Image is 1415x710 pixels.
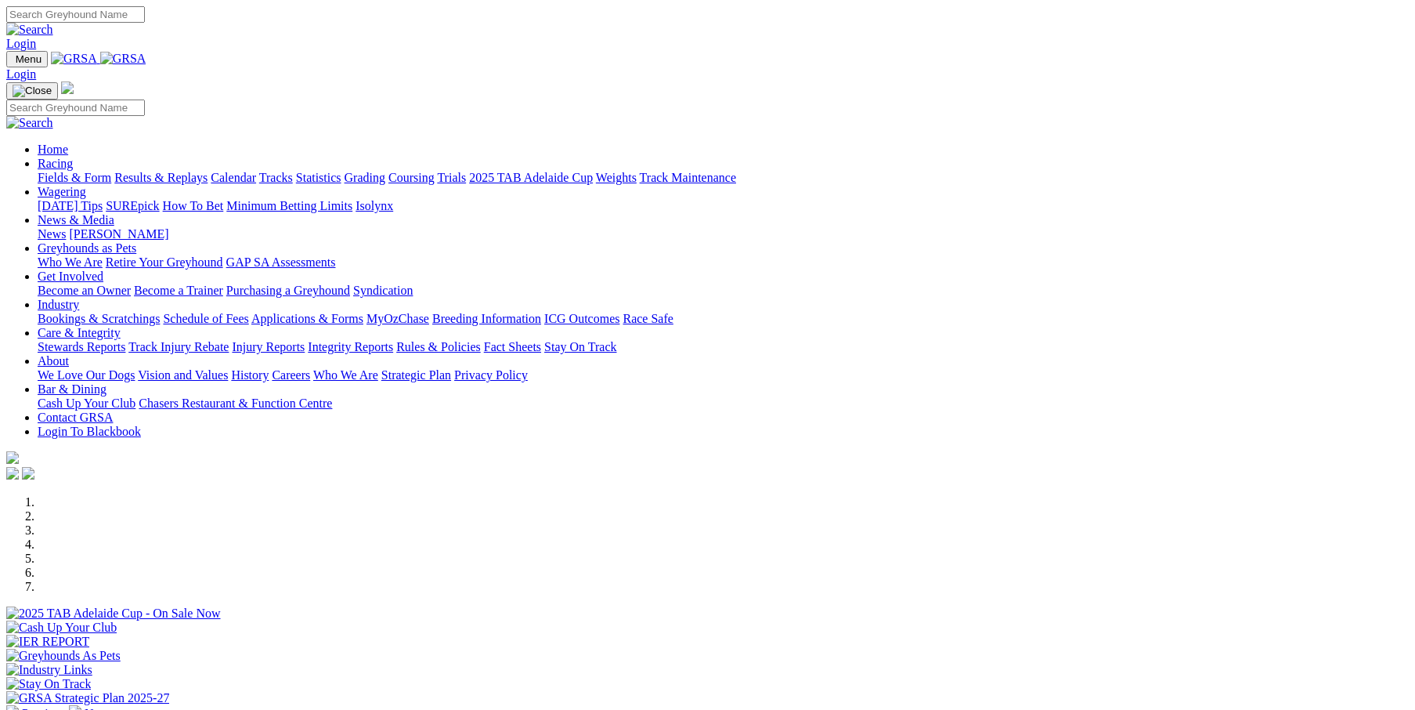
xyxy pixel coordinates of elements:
img: Industry Links [6,663,92,677]
img: logo-grsa-white.png [61,82,74,94]
a: Fields & Form [38,171,111,184]
a: Injury Reports [232,340,305,353]
a: We Love Our Dogs [38,368,135,382]
div: Bar & Dining [38,397,1409,411]
a: Stay On Track [544,340,616,353]
a: Login To Blackbook [38,425,141,438]
a: Results & Replays [114,171,208,184]
a: Contact GRSA [38,411,113,424]
img: Greyhounds As Pets [6,649,121,663]
a: Strategic Plan [381,368,451,382]
img: 2025 TAB Adelaide Cup - On Sale Now [6,607,221,621]
a: Login [6,67,36,81]
a: Applications & Forms [251,312,363,325]
a: GAP SA Assessments [226,255,336,269]
a: Track Injury Rebate [128,340,229,353]
a: Syndication [353,284,413,297]
a: Who We Are [38,255,103,269]
a: Login [6,37,36,50]
a: Bar & Dining [38,382,106,396]
a: Schedule of Fees [163,312,248,325]
a: [DATE] Tips [38,199,103,212]
a: How To Bet [163,199,224,212]
a: [PERSON_NAME] [69,227,168,241]
a: Bookings & Scratchings [38,312,160,325]
a: Retire Your Greyhound [106,255,223,269]
a: Coursing [388,171,435,184]
div: Care & Integrity [38,340,1409,354]
a: Cash Up Your Club [38,397,135,410]
a: Privacy Policy [454,368,528,382]
img: Stay On Track [6,677,91,691]
img: Search [6,116,53,130]
img: twitter.svg [22,467,34,480]
a: History [231,368,269,382]
a: Wagering [38,185,86,198]
img: GRSA [51,52,97,66]
a: Weights [596,171,637,184]
a: SUREpick [106,199,159,212]
a: Integrity Reports [308,340,393,353]
div: News & Media [38,227,1409,241]
button: Toggle navigation [6,82,58,100]
a: Trials [437,171,466,184]
a: Become a Trainer [134,284,223,297]
a: ICG Outcomes [544,312,619,325]
a: Home [38,143,68,156]
a: Who We Are [313,368,378,382]
a: Calendar [211,171,256,184]
a: Care & Integrity [38,326,121,339]
a: Vision and Values [138,368,228,382]
a: Fact Sheets [484,340,541,353]
div: Racing [38,171,1409,185]
img: Close [13,85,52,97]
img: Cash Up Your Club [6,621,117,635]
span: Menu [16,53,42,65]
a: Industry [38,298,79,311]
a: Statistics [296,171,341,184]
a: Tracks [259,171,293,184]
a: News & Media [38,213,114,226]
a: About [38,354,69,368]
a: Get Involved [38,270,103,283]
img: logo-grsa-white.png [6,451,19,464]
img: GRSA [100,52,146,66]
a: Become an Owner [38,284,131,297]
input: Search [6,6,145,23]
a: Track Maintenance [640,171,736,184]
a: Chasers Restaurant & Function Centre [139,397,332,410]
a: Breeding Information [432,312,541,325]
a: News [38,227,66,241]
button: Toggle navigation [6,51,48,67]
div: About [38,368,1409,382]
div: Greyhounds as Pets [38,255,1409,270]
input: Search [6,100,145,116]
div: Get Involved [38,284,1409,298]
a: Racing [38,157,73,170]
a: Rules & Policies [396,340,481,353]
a: Minimum Betting Limits [226,199,352,212]
a: MyOzChase [366,312,429,325]
img: GRSA Strategic Plan 2025-27 [6,691,169,705]
div: Wagering [38,199,1409,213]
a: Isolynx [356,199,393,212]
img: IER REPORT [6,635,89,649]
img: Search [6,23,53,37]
a: Grading [345,171,385,184]
a: Purchasing a Greyhound [226,284,350,297]
a: Race Safe [623,312,673,325]
a: Greyhounds as Pets [38,241,136,255]
a: Careers [272,368,310,382]
img: facebook.svg [6,467,19,480]
div: Industry [38,312,1409,326]
a: Stewards Reports [38,340,125,353]
a: 2025 TAB Adelaide Cup [469,171,593,184]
